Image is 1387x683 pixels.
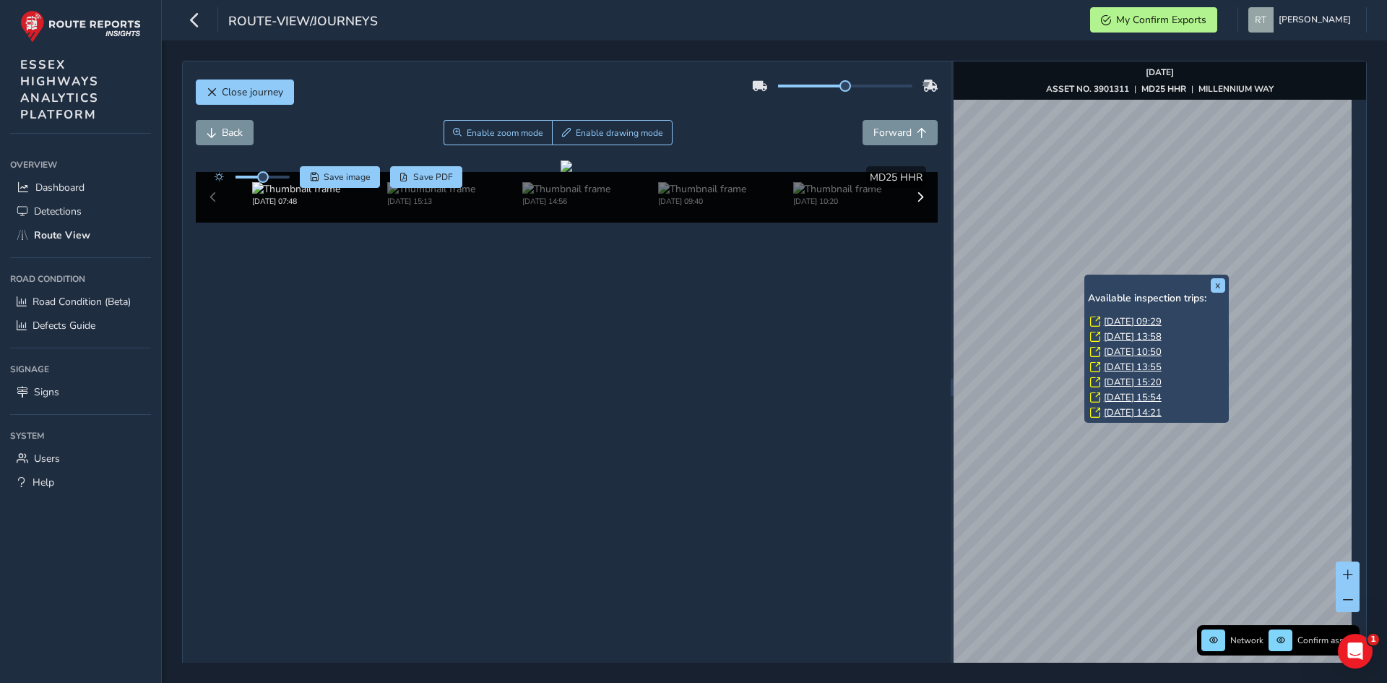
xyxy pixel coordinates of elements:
[1338,634,1373,669] iframe: Intercom live chat
[870,171,922,184] span: MD25 HHR
[1230,635,1263,646] span: Network
[228,12,378,33] span: route-view/journeys
[1297,635,1355,646] span: Confirm assets
[390,166,463,188] button: PDF
[522,196,610,207] div: [DATE] 14:56
[252,182,340,196] img: Thumbnail frame
[10,471,151,494] a: Help
[20,56,99,123] span: ESSEX HIGHWAYS ANALYTICS PLATFORM
[10,268,151,290] div: Road Condition
[658,182,746,196] img: Thumbnail frame
[222,126,243,139] span: Back
[1198,83,1274,95] strong: MILLENNIUM WAY
[1104,315,1162,328] a: [DATE] 09:29
[658,196,746,207] div: [DATE] 09:40
[387,182,475,196] img: Thumbnail frame
[1104,330,1162,343] a: [DATE] 13:58
[35,181,85,194] span: Dashboard
[10,290,151,314] a: Road Condition (Beta)
[20,10,141,43] img: rr logo
[1116,13,1206,27] span: My Confirm Exports
[467,127,543,139] span: Enable zoom mode
[1090,7,1217,33] button: My Confirm Exports
[33,319,95,332] span: Defects Guide
[1046,83,1129,95] strong: ASSET NO. 3901311
[1367,634,1379,645] span: 1
[1104,406,1162,419] a: [DATE] 14:21
[1248,7,1356,33] button: [PERSON_NAME]
[863,120,938,145] button: Forward
[33,476,54,489] span: Help
[552,120,673,145] button: Draw
[1088,293,1225,305] h6: Available inspection trips:
[413,171,453,183] span: Save PDF
[1104,376,1162,389] a: [DATE] 15:20
[387,196,475,207] div: [DATE] 15:13
[1104,361,1162,374] a: [DATE] 13:55
[10,176,151,199] a: Dashboard
[1141,83,1186,95] strong: MD25 HHR
[1104,391,1162,404] a: [DATE] 15:54
[1279,7,1351,33] span: [PERSON_NAME]
[252,196,340,207] div: [DATE] 07:48
[10,425,151,447] div: System
[1248,7,1274,33] img: diamond-layout
[10,199,151,223] a: Detections
[34,452,60,465] span: Users
[1211,278,1225,293] button: x
[34,385,59,399] span: Signs
[1104,345,1162,358] a: [DATE] 10:50
[196,80,294,105] button: Close journey
[34,228,90,242] span: Route View
[10,223,151,247] a: Route View
[873,126,912,139] span: Forward
[324,171,371,183] span: Save image
[10,447,151,471] a: Users
[1046,83,1274,95] div: | |
[793,182,881,196] img: Thumbnail frame
[522,182,610,196] img: Thumbnail frame
[196,120,254,145] button: Back
[222,85,283,99] span: Close journey
[33,295,131,309] span: Road Condition (Beta)
[1146,66,1174,78] strong: [DATE]
[10,314,151,338] a: Defects Guide
[10,154,151,176] div: Overview
[10,358,151,380] div: Signage
[34,205,82,218] span: Detections
[793,196,881,207] div: [DATE] 10:20
[576,127,663,139] span: Enable drawing mode
[10,380,151,404] a: Signs
[444,120,553,145] button: Zoom
[300,166,380,188] button: Save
